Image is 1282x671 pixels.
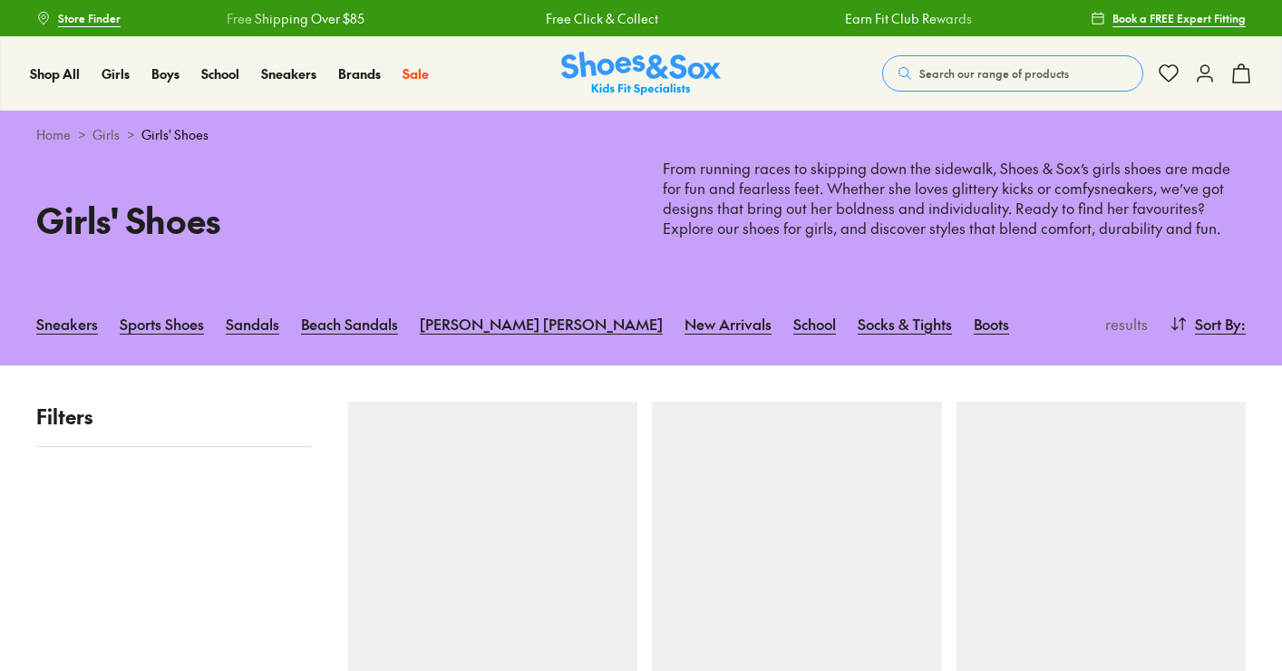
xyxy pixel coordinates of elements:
[201,64,239,83] span: School
[1241,313,1246,335] span: :
[793,304,836,344] a: School
[974,304,1009,344] a: Boots
[663,159,1246,238] p: From running races to skipping down the sidewalk, Shoes & Sox’s girls shoes are made for fun and ...
[919,65,1069,82] span: Search our range of products
[151,64,180,83] a: Boys
[120,304,204,344] a: Sports Shoes
[141,125,209,144] span: Girls' Shoes
[36,194,619,246] h1: Girls' Shoes
[1094,178,1153,198] a: sneakers
[685,304,772,344] a: New Arrivals
[58,10,121,26] span: Store Finder
[226,304,279,344] a: Sandals
[261,64,316,83] a: Sneakers
[1098,313,1148,335] p: results
[36,402,312,432] p: Filters
[151,64,180,83] span: Boys
[36,2,121,34] a: Store Finder
[30,64,80,83] a: Shop All
[338,64,381,83] span: Brands
[420,304,663,344] a: [PERSON_NAME] [PERSON_NAME]
[1112,10,1246,26] span: Book a FREE Expert Fitting
[1091,2,1246,34] a: Book a FREE Expert Fitting
[261,64,316,83] span: Sneakers
[323,9,435,28] a: Free Click & Collect
[403,64,429,83] a: Sale
[923,9,1061,28] a: Free Shipping Over $85
[30,64,80,83] span: Shop All
[201,64,239,83] a: School
[882,55,1143,92] button: Search our range of products
[622,9,749,28] a: Earn Fit Club Rewards
[338,64,381,83] a: Brands
[102,64,130,83] span: Girls
[92,125,120,144] a: Girls
[36,125,1246,144] div: > >
[561,52,721,96] a: Shoes & Sox
[36,125,71,144] a: Home
[301,304,398,344] a: Beach Sandals
[858,304,952,344] a: Socks & Tights
[561,52,721,96] img: SNS_Logo_Responsive.svg
[1195,313,1241,335] span: Sort By
[36,304,98,344] a: Sneakers
[1170,304,1246,344] button: Sort By:
[102,64,130,83] a: Girls
[403,64,429,83] span: Sale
